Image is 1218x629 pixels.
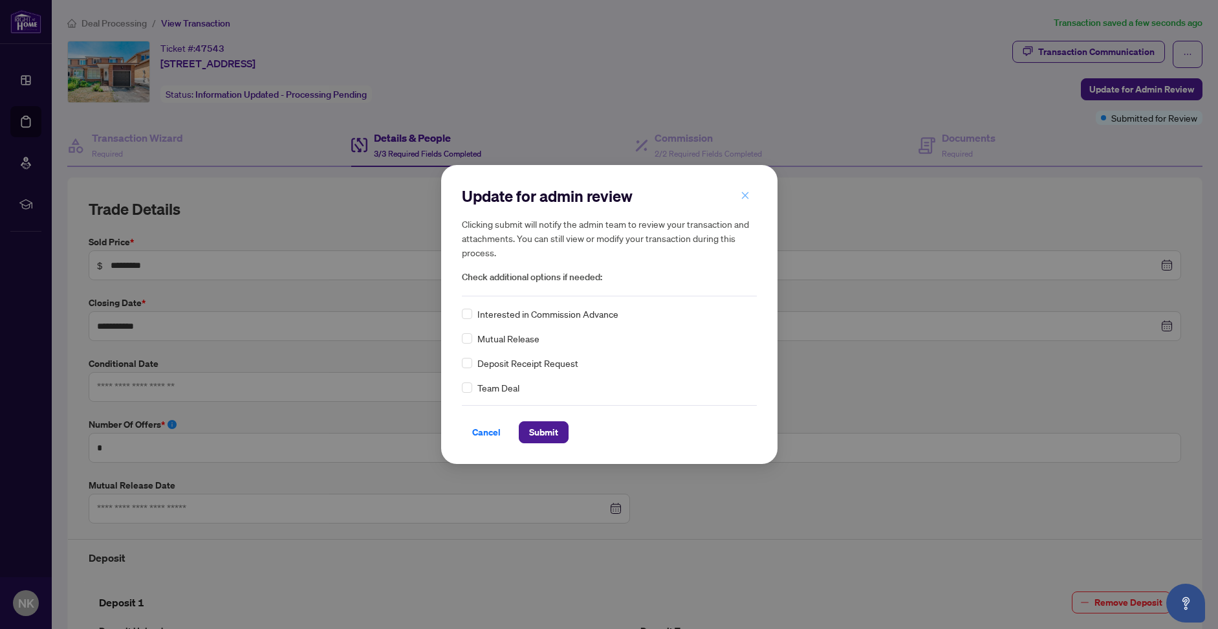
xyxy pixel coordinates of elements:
span: Mutual Release [477,331,539,346]
button: Open asap [1166,584,1205,623]
span: close [741,191,750,200]
span: Interested in Commission Advance [477,307,618,321]
span: Team Deal [477,381,519,395]
span: Deposit Receipt Request [477,356,578,370]
h5: Clicking submit will notify the admin team to review your transaction and attachments. You can st... [462,217,757,259]
span: Submit [529,422,558,443]
button: Submit [519,421,569,443]
span: Check additional options if needed: [462,270,757,285]
span: Cancel [472,422,501,443]
h2: Update for admin review [462,186,757,206]
button: Cancel [462,421,511,443]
